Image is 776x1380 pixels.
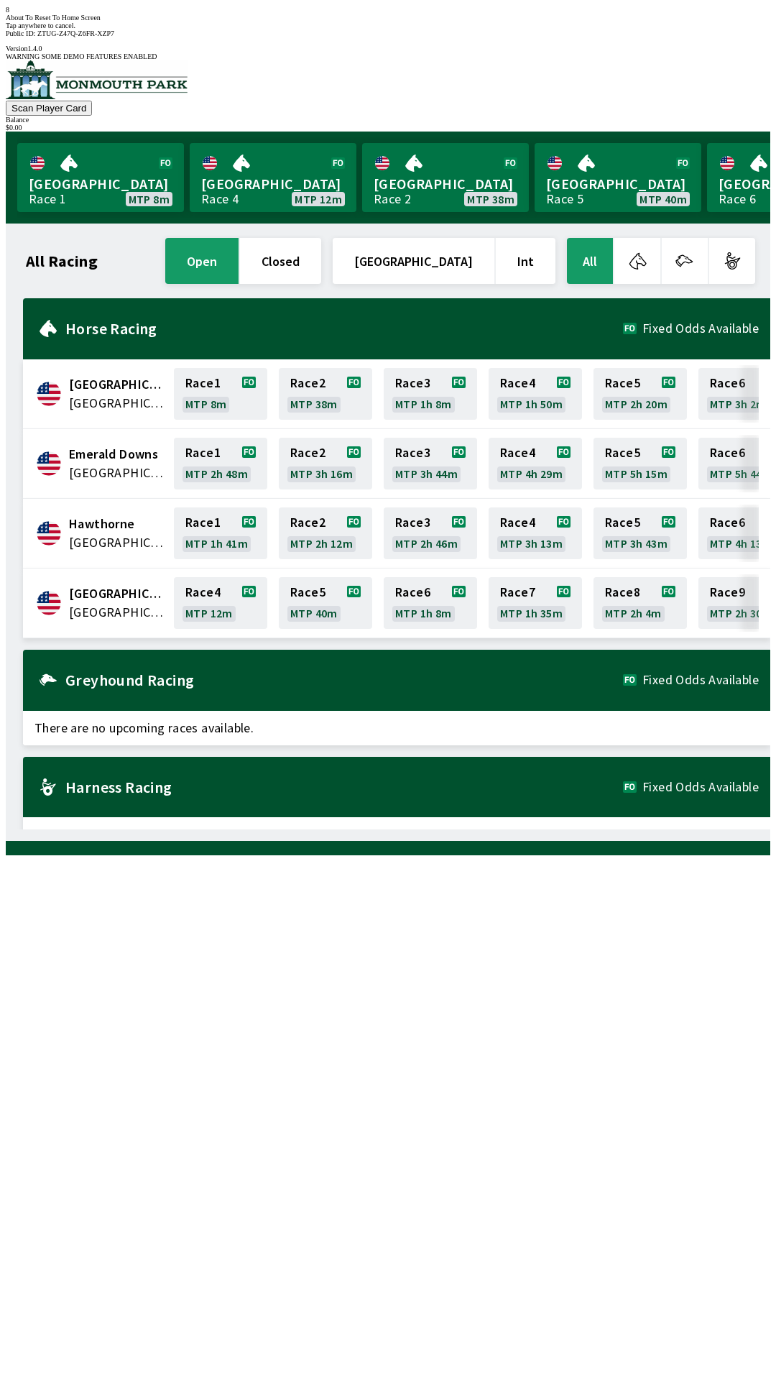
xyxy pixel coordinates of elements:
span: MTP 2h 30m [710,607,772,619]
a: Race8MTP 2h 4m [593,577,687,629]
a: Race4MTP 3h 13m [489,507,582,559]
a: Race4MTP 4h 29m [489,438,582,489]
span: Fixed Odds Available [642,323,759,334]
button: closed [240,238,321,284]
span: Race 1 [185,517,221,528]
a: Race5MTP 3h 43m [593,507,687,559]
span: MTP 1h 50m [500,398,563,410]
span: MTP 3h 2m [710,398,767,410]
span: [GEOGRAPHIC_DATA] [374,175,517,193]
div: WARNING SOME DEMO FEATURES ENABLED [6,52,770,60]
span: MTP 8m [129,193,170,205]
div: Race 6 [719,193,756,205]
span: Canterbury Park [69,375,165,394]
span: MTP 1h 35m [500,607,563,619]
a: Race5MTP 5h 15m [593,438,687,489]
span: Race 4 [185,586,221,598]
span: Race 3 [395,377,430,389]
span: MTP 4h 29m [500,468,563,479]
button: open [165,238,239,284]
span: United States [69,533,165,552]
h2: Harness Racing [65,781,623,793]
a: Race1MTP 1h 41m [174,507,267,559]
span: Race 7 [500,586,535,598]
span: MTP 3h 44m [395,468,458,479]
span: United States [69,464,165,482]
div: Balance [6,116,770,124]
span: MTP 3h 43m [605,538,668,549]
button: Scan Player Card [6,101,92,116]
a: Race2MTP 2h 12m [279,507,372,559]
a: Race7MTP 1h 35m [489,577,582,629]
div: Race 1 [29,193,66,205]
span: Race 4 [500,517,535,528]
span: MTP 2h 46m [395,538,458,549]
div: Race 2 [374,193,411,205]
a: [GEOGRAPHIC_DATA]Race 2MTP 38m [362,143,529,212]
a: Race6MTP 1h 8m [384,577,477,629]
a: Race4MTP 12m [174,577,267,629]
span: MTP 8m [185,398,226,410]
span: MTP 1h 41m [185,538,248,549]
div: Tap anywhere to cancel. [6,22,770,29]
h2: Horse Racing [65,323,623,334]
a: [GEOGRAPHIC_DATA]Race 5MTP 40m [535,143,701,212]
button: [GEOGRAPHIC_DATA] [333,238,494,284]
a: Race3MTP 3h 44m [384,438,477,489]
span: Race 8 [605,586,640,598]
a: Race3MTP 2h 46m [384,507,477,559]
span: Race 6 [710,447,745,459]
span: Race 9 [710,586,745,598]
a: Race2MTP 38m [279,368,372,420]
a: [GEOGRAPHIC_DATA]Race 4MTP 12m [190,143,356,212]
a: Race1MTP 2h 48m [174,438,267,489]
a: Race3MTP 1h 8m [384,368,477,420]
span: MTP 2h 12m [290,538,353,549]
a: Race4MTP 1h 50m [489,368,582,420]
span: MTP 4h 13m [710,538,772,549]
span: MTP 40m [290,607,338,619]
div: 8 [6,6,770,14]
span: Race 3 [395,517,430,528]
div: Public ID: [6,29,770,37]
span: Emerald Downs [69,445,165,464]
span: Race 2 [290,517,325,528]
span: Hawthorne [69,515,165,533]
span: MTP 38m [467,193,514,205]
span: Fixed Odds Available [642,674,759,686]
span: MTP 2h 4m [605,607,662,619]
div: Race 4 [201,193,239,205]
button: All [567,238,613,284]
span: MTP 5h 44m [710,468,772,479]
span: MTP 3h 13m [500,538,563,549]
span: MTP 12m [185,607,233,619]
a: [GEOGRAPHIC_DATA]Race 1MTP 8m [17,143,184,212]
span: MTP 5h 15m [605,468,668,479]
span: Race 2 [290,447,325,459]
span: Race 2 [290,377,325,389]
div: $ 0.00 [6,124,770,132]
span: Fixed Odds Available [642,781,759,793]
span: Race 6 [710,377,745,389]
span: Race 6 [710,517,745,528]
a: Race5MTP 40m [279,577,372,629]
span: MTP 40m [639,193,687,205]
h1: All Racing [26,255,98,267]
span: Race 5 [605,447,640,459]
span: Race 1 [185,447,221,459]
span: MTP 1h 8m [395,607,452,619]
span: MTP 3h 16m [290,468,353,479]
span: Race 1 [185,377,221,389]
span: Race 5 [605,517,640,528]
div: Race 5 [546,193,583,205]
h2: Greyhound Racing [65,674,623,686]
span: [GEOGRAPHIC_DATA] [201,175,345,193]
span: There are no upcoming races available. [23,711,770,745]
span: There are no upcoming races available. [23,817,770,852]
span: ZTUG-Z47Q-Z6FR-XZP7 [37,29,114,37]
a: Race5MTP 2h 20m [593,368,687,420]
span: Race 4 [500,377,535,389]
span: [GEOGRAPHIC_DATA] [29,175,172,193]
span: United States [69,603,165,622]
img: venue logo [6,60,188,99]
